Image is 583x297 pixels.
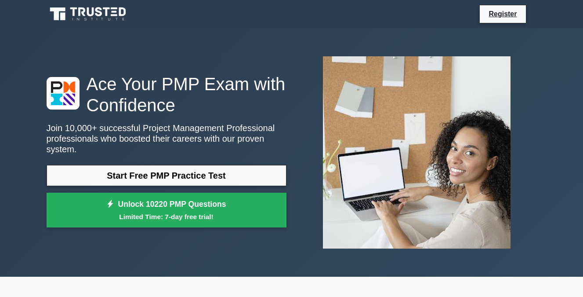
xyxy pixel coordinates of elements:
p: Join 10,000+ successful Project Management Professional professionals who boosted their careers w... [47,123,286,154]
a: Unlock 10220 PMP QuestionsLimited Time: 7-day free trial! [47,193,286,228]
a: Start Free PMP Practice Test [47,165,286,186]
small: Limited Time: 7-day free trial! [58,212,275,222]
a: Register [483,8,522,19]
h1: Ace Your PMP Exam with Confidence [47,73,286,116]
